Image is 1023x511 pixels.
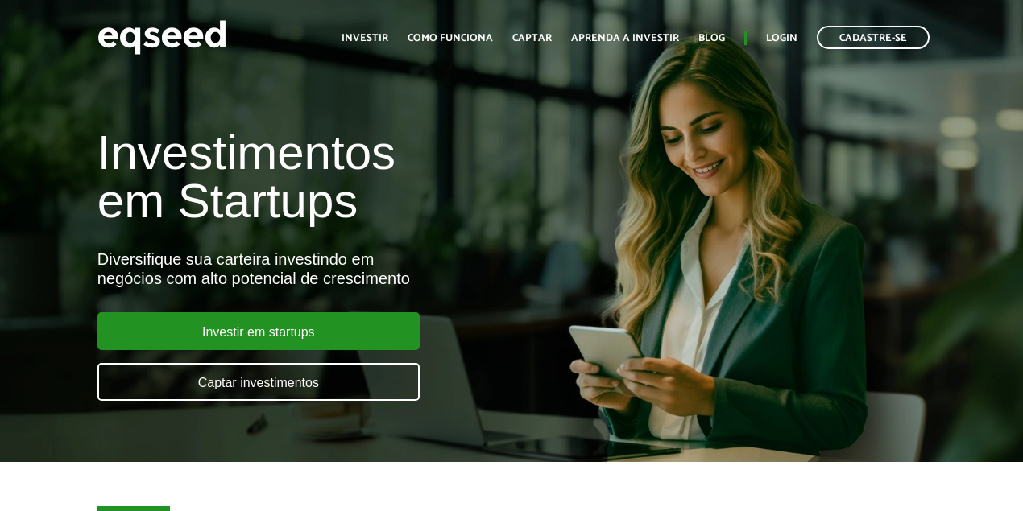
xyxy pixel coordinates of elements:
[698,33,725,43] a: Blog
[571,33,679,43] a: Aprenda a investir
[766,33,797,43] a: Login
[97,363,420,401] a: Captar investimentos
[512,33,552,43] a: Captar
[97,16,226,59] img: EqSeed
[817,26,930,49] a: Cadastre-se
[97,249,585,288] div: Diversifique sua carteira investindo em negócios com alto potencial de crescimento
[97,312,420,350] a: Investir em startups
[97,129,585,225] h1: Investimentos em Startups
[408,33,493,43] a: Como funciona
[342,33,388,43] a: Investir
